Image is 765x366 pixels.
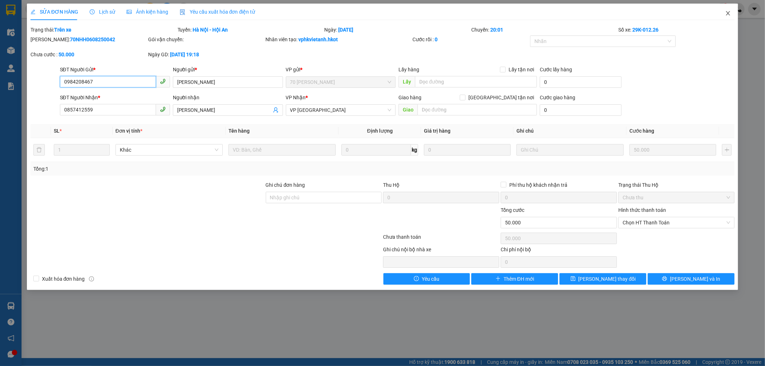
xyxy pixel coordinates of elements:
span: Giá trị hàng [424,128,450,134]
div: Cước rồi : [412,35,529,43]
div: Trạng thái: [30,26,177,34]
div: Tuyến: [177,26,324,34]
span: [PERSON_NAME] thay đổi [579,275,636,283]
span: picture [127,9,132,14]
input: Ghi Chú [516,144,624,156]
span: kg [411,144,418,156]
span: Ảnh kiện hàng [127,9,168,15]
b: [DATE] [339,27,354,33]
img: icon [180,9,185,15]
button: printer[PERSON_NAME] và In [648,273,735,285]
span: user-add [273,107,279,113]
input: Ghi chú đơn hàng [266,192,382,203]
div: Chưa cước : [30,51,147,58]
b: Trên xe [54,27,71,33]
span: [PERSON_NAME] và In [670,275,720,283]
div: Chuyến: [471,26,618,34]
b: 20:01 [490,27,503,33]
span: 70 Nguyễn Hữu Huân [290,77,392,87]
span: Định lượng [367,128,393,134]
div: VP gửi [286,66,396,73]
button: exclamation-circleYêu cầu [383,273,470,285]
span: Thêm ĐH mới [504,275,534,283]
span: Lấy tận nơi [506,66,537,73]
b: 70NHH0608250042 [70,37,115,42]
button: plus [722,144,732,156]
span: phone [160,79,166,84]
input: 0 [629,144,716,156]
button: delete [33,144,45,156]
th: Ghi chú [514,124,627,138]
span: Thu Hộ [383,182,400,188]
input: Cước giao hàng [540,104,622,116]
span: exclamation-circle [414,276,419,282]
input: Dọc đường [415,76,537,87]
div: Ngày: [324,26,471,34]
b: vphkvietanh.hkot [299,37,338,42]
div: Ngày GD: [148,51,264,58]
button: save[PERSON_NAME] thay đổi [559,273,646,285]
label: Cước giao hàng [540,95,575,100]
div: Người gửi [173,66,283,73]
span: Tên hàng [228,128,250,134]
b: 0 [435,37,438,42]
span: phone [160,106,166,112]
div: Nhân viên tạo: [266,35,411,43]
div: Người nhận [173,94,283,101]
span: Lấy [398,76,415,87]
input: Dọc đường [417,104,537,115]
label: Cước lấy hàng [540,67,572,72]
span: Lấy hàng [398,67,419,72]
span: clock-circle [90,9,95,14]
span: Tổng cước [501,207,524,213]
label: Hình thức thanh toán [618,207,666,213]
span: Yêu cầu xuất hóa đơn điện tử [180,9,255,15]
span: Lịch sử [90,9,115,15]
span: edit [30,9,36,14]
span: Chưa thu [623,192,730,203]
b: 29K-012.26 [632,27,658,33]
span: info-circle [89,276,94,281]
span: Yêu cầu [422,275,439,283]
button: plusThêm ĐH mới [471,273,558,285]
label: Ghi chú đơn hàng [266,182,305,188]
span: Phí thu hộ khách nhận trả [506,181,570,189]
span: [GEOGRAPHIC_DATA] tận nơi [466,94,537,101]
span: SL [54,128,60,134]
span: save [571,276,576,282]
span: Khác [120,144,218,155]
span: Giao [398,104,417,115]
span: Giao hàng [398,95,421,100]
span: close [725,10,731,16]
div: Số xe: [618,26,735,34]
div: Tổng: 1 [33,165,295,173]
input: VD: Bàn, Ghế [228,144,336,156]
div: SĐT Người Gửi [60,66,170,73]
b: Hà Nội - Hội An [193,27,228,33]
div: Chưa thanh toán [383,233,500,246]
input: 0 [424,144,511,156]
b: [DATE] 19:18 [170,52,199,57]
span: VP Nhận [286,95,306,100]
span: VP Đà Nẵng [290,105,392,115]
input: Cước lấy hàng [540,76,622,88]
span: Chọn HT Thanh Toán [623,217,730,228]
b: 50.000 [58,52,74,57]
div: Gói vận chuyển: [148,35,264,43]
span: Cước hàng [629,128,654,134]
div: Ghi chú nội bộ nhà xe [383,246,499,256]
div: [PERSON_NAME]: [30,35,147,43]
span: SỬA ĐƠN HÀNG [30,9,78,15]
span: Xuất hóa đơn hàng [39,275,88,283]
div: Trạng thái Thu Hộ [618,181,735,189]
button: Close [718,4,738,24]
div: Chi phí nội bộ [501,246,617,256]
span: plus [496,276,501,282]
span: Đơn vị tính [115,128,142,134]
div: SĐT Người Nhận [60,94,170,101]
span: printer [662,276,667,282]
